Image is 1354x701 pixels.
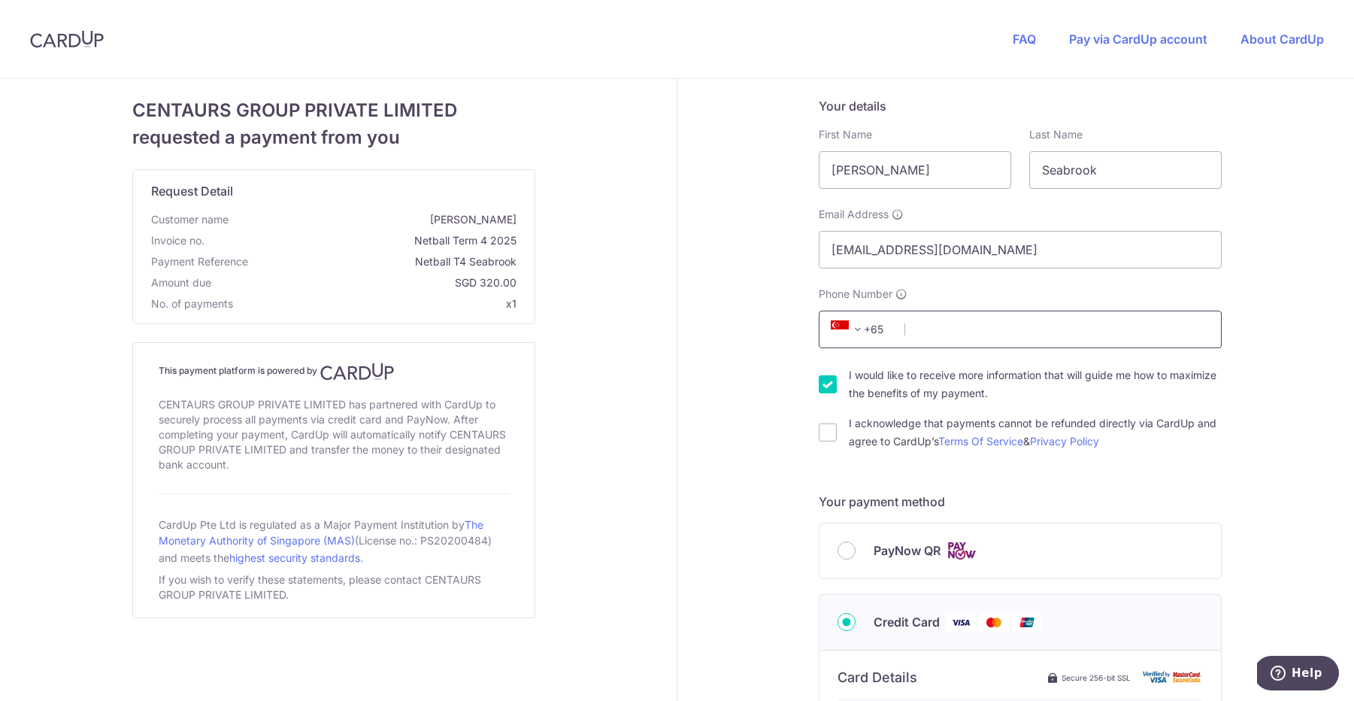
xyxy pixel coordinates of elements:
input: First name [819,151,1011,189]
span: SGD 320.00 [217,275,516,290]
span: Netball T4 Seabrook [254,254,516,269]
div: CENTAURS GROUP PRIVATE LIMITED has partnered with CardUp to securely process all payments via cre... [159,394,509,475]
input: Last name [1029,151,1222,189]
img: CardUp [320,363,394,381]
span: +65 [826,320,894,338]
span: requested a payment from you [132,124,535,151]
span: Secure 256-bit SSL [1062,672,1131,684]
span: +65 [831,320,867,338]
h5: Your payment method [819,493,1222,511]
span: Email Address [819,207,889,222]
span: Invoice no. [151,233,204,248]
img: Visa [946,613,976,632]
h4: This payment platform is powered by [159,363,509,381]
span: Customer name [151,212,229,227]
span: No. of payments [151,296,233,311]
a: Terms Of Service [938,435,1023,448]
input: Email address [819,231,1222,269]
img: Union Pay [1012,613,1042,632]
label: First Name [819,127,872,142]
img: card secure [1143,671,1203,684]
img: CardUp [30,30,104,48]
span: [PERSON_NAME] [235,212,516,227]
span: Netball Term 4 2025 [211,233,516,248]
h5: Your details [819,97,1222,115]
label: Last Name [1029,127,1083,142]
label: I would like to receive more information that will guide me how to maximize the benefits of my pa... [849,366,1222,402]
span: x1 [506,297,516,310]
span: CENTAURS GROUP PRIVATE LIMITED [132,97,535,124]
span: Phone Number [819,287,892,302]
div: PayNow QR Cards logo [838,542,1203,560]
span: Credit Card [874,613,940,631]
span: PayNow QR [874,542,941,560]
label: I acknowledge that payments cannot be refunded directly via CardUp and agree to CardUp’s & [849,414,1222,451]
iframe: Opens a widget where you can find more information [1257,656,1339,693]
a: About CardUp [1240,32,1324,47]
a: highest security standards [229,551,360,564]
div: Credit Card Visa Mastercard Union Pay [838,613,1203,632]
a: FAQ [1013,32,1036,47]
img: Mastercard [979,613,1009,632]
div: If you wish to verify these statements, please contact CENTAURS GROUP PRIVATE LIMITED. [159,569,509,605]
span: translation missing: en.request_detail [151,184,233,199]
a: Privacy Policy [1030,435,1099,448]
h6: Card Details [838,669,917,687]
span: Amount due [151,275,211,290]
span: translation missing: en.payment_reference [151,255,248,268]
img: Cards logo [947,542,977,560]
a: Pay via CardUp account [1069,32,1207,47]
div: CardUp Pte Ltd is regulated as a Major Payment Institution by (License no.: PS20200484) and meets... [159,512,509,569]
